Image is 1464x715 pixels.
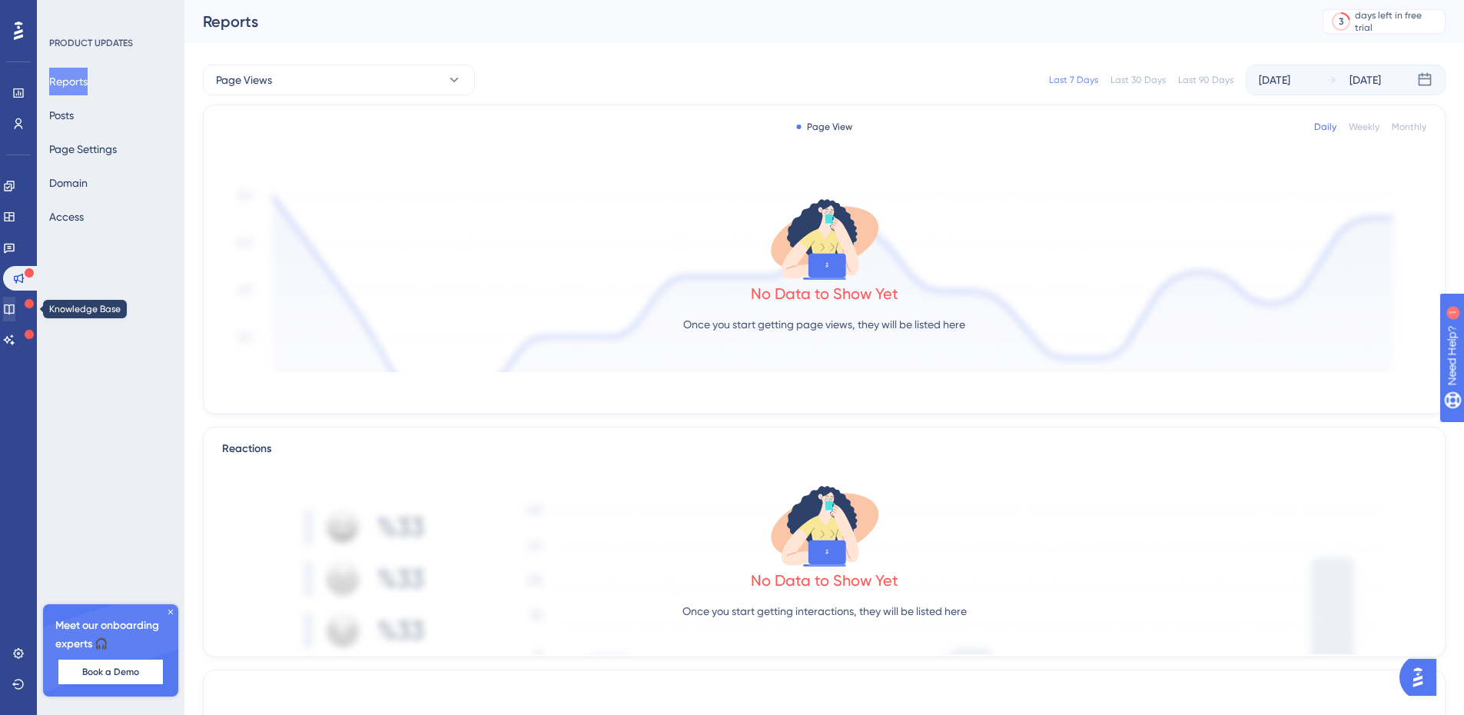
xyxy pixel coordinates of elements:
span: Page Views [216,71,272,89]
p: Once you start getting interactions, they will be listed here [682,602,967,620]
div: Page View [796,121,852,133]
button: Page Views [203,65,475,95]
iframe: UserGuiding AI Assistant Launcher [1399,654,1446,700]
div: Weekly [1349,121,1379,133]
button: Access [49,203,84,231]
div: days left in free trial [1355,9,1440,34]
div: Last 90 Days [1178,74,1233,86]
div: 1 [107,8,111,20]
button: Domain [49,169,88,197]
div: Last 30 Days [1110,74,1166,86]
div: No Data to Show Yet [751,283,898,304]
div: PRODUCT UPDATES [49,37,133,49]
button: Reports [49,68,88,95]
div: Last 7 Days [1049,74,1098,86]
div: Reports [203,11,1284,32]
button: Page Settings [49,135,117,163]
span: Need Help? [36,4,96,22]
span: Meet our onboarding experts 🎧 [55,617,166,653]
div: Reactions [222,440,1426,458]
button: Posts [49,101,74,129]
div: [DATE] [1259,71,1290,89]
p: Once you start getting page views, they will be listed here [683,315,965,334]
span: Book a Demo [82,666,139,678]
div: 3 [1339,15,1343,28]
div: [DATE] [1349,71,1381,89]
div: Daily [1314,121,1336,133]
div: No Data to Show Yet [751,570,898,591]
button: Book a Demo [58,660,163,684]
div: Monthly [1392,121,1426,133]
